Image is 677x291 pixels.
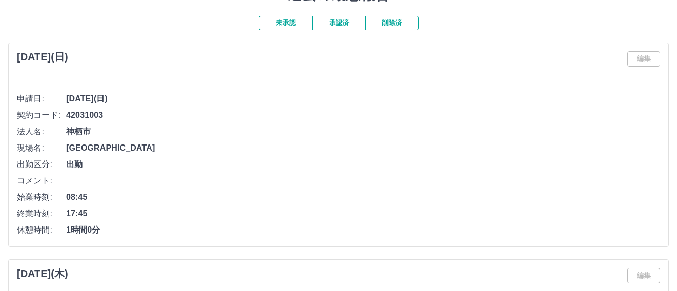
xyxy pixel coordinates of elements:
span: 始業時刻: [17,191,66,203]
span: 終業時刻: [17,207,66,220]
span: [GEOGRAPHIC_DATA] [66,142,660,154]
span: 出勤 [66,158,660,171]
span: 契約コード: [17,109,66,121]
span: コメント: [17,175,66,187]
span: 現場名: [17,142,66,154]
span: 42031003 [66,109,660,121]
button: 未承認 [259,16,312,30]
span: 出勤区分: [17,158,66,171]
span: 17:45 [66,207,660,220]
span: 法人名: [17,126,66,138]
span: [DATE](日) [66,93,660,105]
button: 削除済 [365,16,419,30]
button: 承認済 [312,16,365,30]
span: 申請日: [17,93,66,105]
h3: [DATE](木) [17,268,68,280]
h3: [DATE](日) [17,51,68,63]
span: 休憩時間: [17,224,66,236]
span: 1時間0分 [66,224,660,236]
span: 神栖市 [66,126,660,138]
span: 08:45 [66,191,660,203]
